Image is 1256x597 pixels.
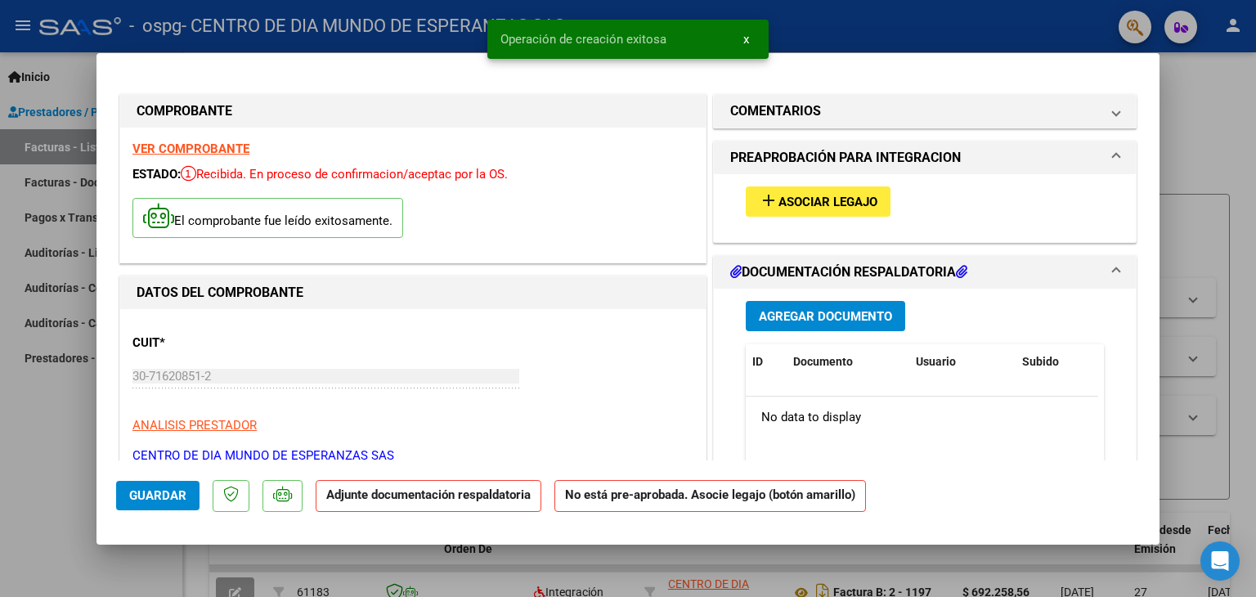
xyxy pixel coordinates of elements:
span: ANALISIS PRESTADOR [132,418,257,433]
div: No data to display [746,397,1098,438]
span: ID [752,355,763,368]
p: CUIT [132,334,301,352]
p: El comprobante fue leído exitosamente. [132,198,403,238]
a: VER COMPROBANTE [132,141,249,156]
div: PREAPROBACIÓN PARA INTEGRACION [714,174,1136,242]
strong: No está pre-aprobada. Asocie legajo (botón amarillo) [554,480,866,512]
datatable-header-cell: Acción [1097,344,1179,379]
button: x [730,25,762,54]
mat-expansion-panel-header: PREAPROBACIÓN PARA INTEGRACION [714,141,1136,174]
datatable-header-cell: Documento [787,344,909,379]
mat-icon: add [759,191,778,210]
h1: COMENTARIOS [730,101,821,121]
span: ESTADO: [132,167,181,182]
span: Documento [793,355,853,368]
strong: COMPROBANTE [137,103,232,119]
div: Open Intercom Messenger [1200,541,1240,581]
span: Subido [1022,355,1059,368]
mat-expansion-panel-header: DOCUMENTACIÓN RESPALDATORIA [714,256,1136,289]
span: Operación de creación exitosa [500,31,666,47]
mat-expansion-panel-header: COMENTARIOS [714,95,1136,128]
p: CENTRO DE DIA MUNDO DE ESPERANZAS SAS [132,447,693,465]
h1: PREAPROBACIÓN PARA INTEGRACION [730,148,961,168]
button: Guardar [116,481,200,510]
span: Guardar [129,488,186,503]
span: Usuario [916,355,956,368]
button: Agregar Documento [746,301,905,331]
span: Agregar Documento [759,309,892,324]
datatable-header-cell: ID [746,344,787,379]
h1: DOCUMENTACIÓN RESPALDATORIA [730,263,967,282]
datatable-header-cell: Usuario [909,344,1016,379]
strong: DATOS DEL COMPROBANTE [137,285,303,300]
span: Asociar Legajo [778,195,877,209]
button: Asociar Legajo [746,186,890,217]
span: x [743,32,749,47]
datatable-header-cell: Subido [1016,344,1097,379]
span: Recibida. En proceso de confirmacion/aceptac por la OS. [181,167,508,182]
strong: Adjunte documentación respaldatoria [326,487,531,502]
